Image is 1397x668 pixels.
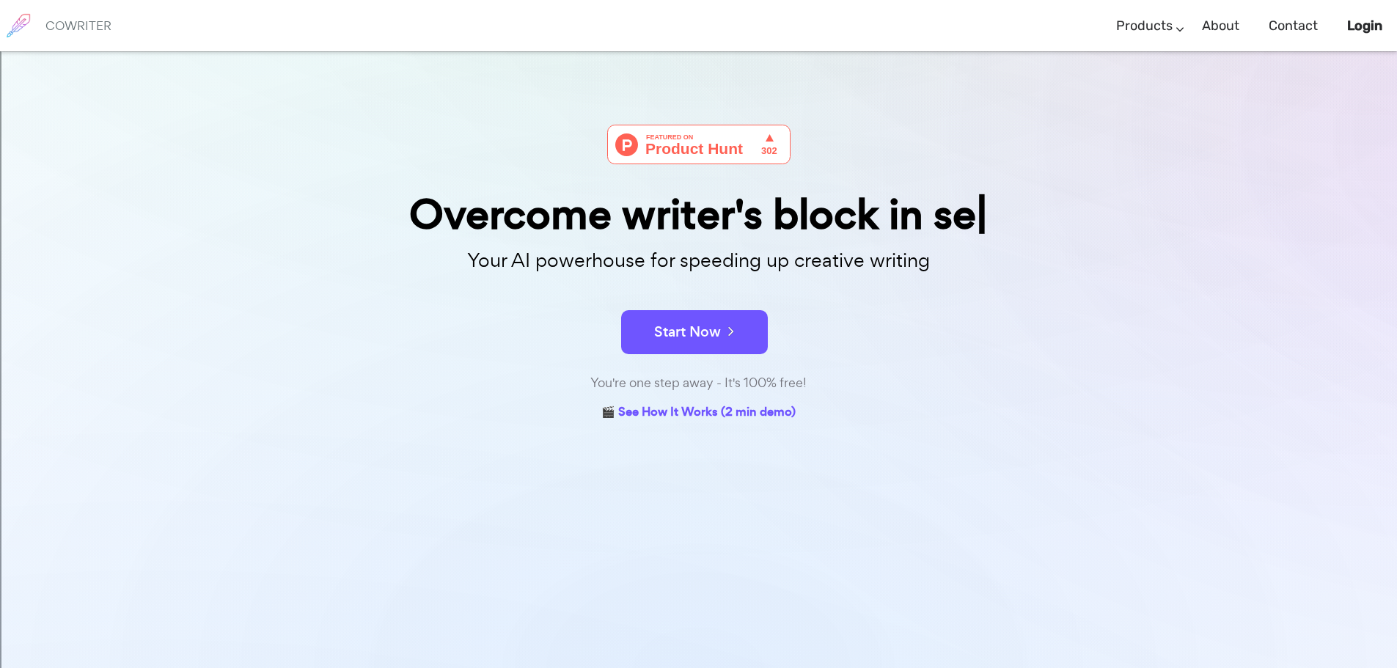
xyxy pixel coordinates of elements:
a: Contact [1269,4,1318,48]
div: Overcome writer's block in se [332,194,1066,235]
button: Start Now [621,310,768,354]
div: Delete [6,74,1391,87]
div: Sign out [6,100,1391,114]
a: About [1202,4,1239,48]
div: Sort A > Z [6,34,1391,48]
img: Cowriter - Your AI buddy for speeding up creative writing | Product Hunt [607,125,791,164]
p: Your AI powerhouse for speeding up creative writing [332,245,1066,276]
a: Products [1116,4,1173,48]
b: Login [1347,18,1382,34]
div: Sort New > Old [6,48,1391,61]
a: Login [1347,4,1382,48]
div: Home [6,6,307,19]
a: 🎬 See How It Works (2 min demo) [601,402,796,425]
div: Options [6,87,1391,100]
h6: COWRITER [45,19,111,32]
div: Move To ... [6,61,1391,74]
input: Search outlines [6,19,136,34]
div: You're one step away - It's 100% free! [332,372,1066,394]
